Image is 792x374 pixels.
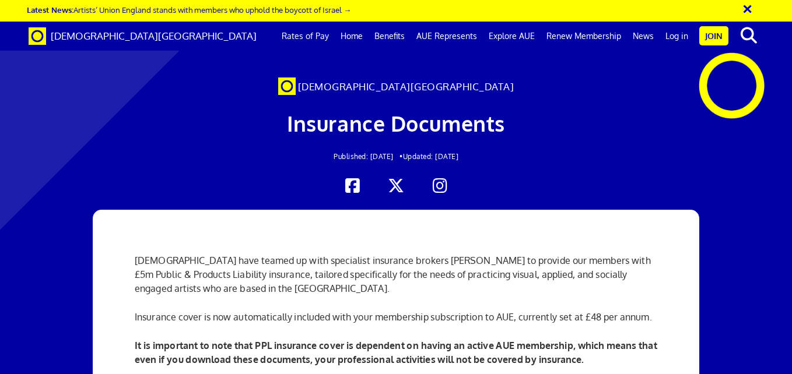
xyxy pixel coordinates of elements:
[369,22,411,51] a: Benefits
[135,253,657,295] p: [DEMOGRAPHIC_DATA] have teamed up with specialist insurance brokers [PERSON_NAME] to provide our ...
[276,22,335,51] a: Rates of Pay
[731,23,766,48] button: search
[135,340,657,365] b: It is important to note that PPL insurance cover is dependent on having an active AUE membership,...
[154,153,638,160] h2: Updated: [DATE]
[334,152,403,161] span: Published: [DATE] •
[135,310,657,324] p: Insurance cover is now automatically included with your membership subscription to AUE, currently...
[483,22,541,51] a: Explore AUE
[51,30,257,42] span: [DEMOGRAPHIC_DATA][GEOGRAPHIC_DATA]
[541,22,627,51] a: Renew Membership
[20,22,265,51] a: Brand [DEMOGRAPHIC_DATA][GEOGRAPHIC_DATA]
[27,5,351,15] a: Latest News:Artists’ Union England stands with members who uphold the boycott of Israel →
[660,22,694,51] a: Log in
[287,110,505,136] span: Insurance Documents
[411,22,483,51] a: AUE Represents
[699,26,728,45] a: Join
[27,5,73,15] strong: Latest News:
[335,22,369,51] a: Home
[627,22,660,51] a: News
[298,80,514,93] span: [DEMOGRAPHIC_DATA][GEOGRAPHIC_DATA]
